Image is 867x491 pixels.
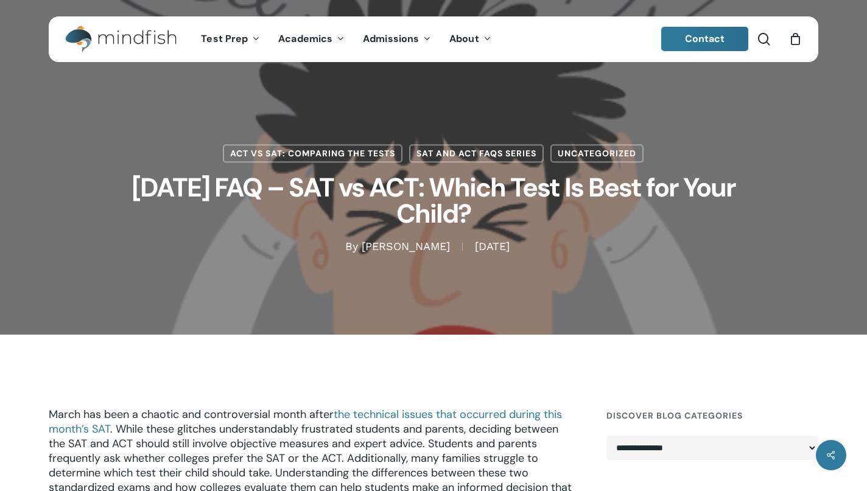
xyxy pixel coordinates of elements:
a: the technical issues that occurred during this month’s SAT [49,407,562,436]
nav: Main Menu [192,16,500,62]
a: Uncategorized [550,144,644,162]
span: [DATE] [462,243,522,251]
span: Test Prep [201,32,248,45]
span: Admissions [363,32,419,45]
a: About [440,34,500,44]
a: ACT vs SAT: Comparing the Tests [223,144,402,162]
h4: Discover Blog Categories [606,405,818,427]
a: [PERSON_NAME] [362,240,450,253]
a: Test Prep [192,34,269,44]
a: Admissions [354,34,440,44]
span: Academics [278,32,332,45]
span: Contact [685,32,725,45]
a: Contact [661,27,749,51]
header: Main Menu [49,16,818,62]
span: March has been a chaotic and controversial month after [49,407,334,422]
a: Academics [269,34,354,44]
span: By [345,243,358,251]
a: SAT and ACT FAQs Series [409,144,544,162]
h1: [DATE] FAQ – SAT vs ACT: Which Test Is Best for Your Child? [129,162,738,239]
span: About [449,32,479,45]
